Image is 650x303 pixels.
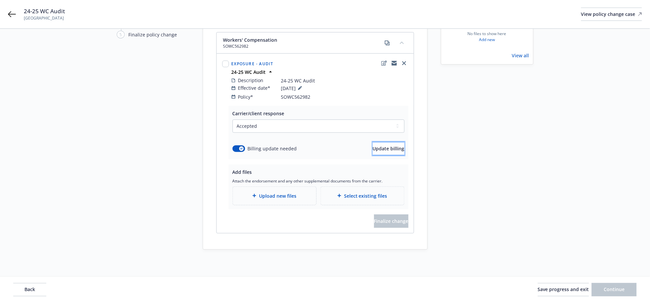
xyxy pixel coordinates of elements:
span: Description [238,77,264,84]
span: Update billing [373,145,405,152]
button: collapse content [397,37,407,48]
a: View policy change case [581,8,642,21]
span: Billing update needed [248,145,297,152]
a: View all [512,52,529,59]
a: close [400,59,408,67]
span: Workers' Compensation [223,36,278,43]
span: Carrier/client response [233,110,284,117]
a: copy [383,39,391,47]
span: Upload new files [259,192,296,199]
button: Back [13,283,46,296]
span: [DATE] [281,84,304,92]
span: Exposure - Audit [232,61,274,67]
button: Save progress and exit [538,283,589,296]
span: SOWC562982 [223,43,278,49]
span: Finalize change [374,218,409,224]
span: No files to show here [468,31,506,37]
span: Finalize change [374,215,409,228]
a: edit [380,59,388,67]
span: [GEOGRAPHIC_DATA] [24,15,65,21]
span: Attach the endorsement and any other supplemental documents from the carrier. [233,178,405,184]
span: Select existing files [344,192,387,199]
div: Workers' CompensationSOWC562982copycollapse content [217,32,414,54]
button: Continue [592,283,637,296]
a: copyLogging [390,59,398,67]
span: Continue [604,286,625,293]
div: Upload new files [233,186,317,205]
button: Update billing [373,142,405,155]
div: Select existing files [321,186,405,205]
span: Save progress and exit [538,286,589,293]
span: 24-25 WC Audit [24,7,65,15]
strong: 24-25 WC Audit [232,69,266,75]
span: 24-25 WC Audit [281,77,315,84]
div: Finalize policy change [129,31,177,38]
a: Add new [479,37,495,43]
span: Back [24,286,35,293]
span: Effective date* [238,84,271,91]
span: Add files [233,169,252,175]
span: SOWC562982 [281,93,311,100]
span: Policy* [238,93,253,100]
div: 5 [117,31,125,38]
